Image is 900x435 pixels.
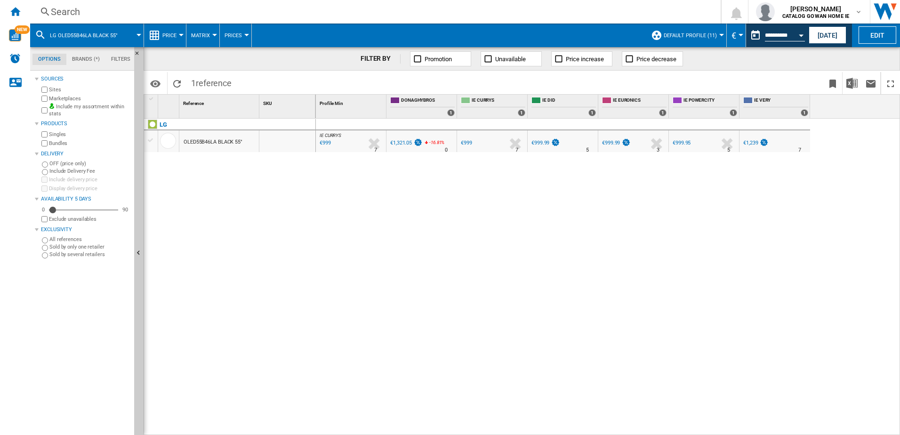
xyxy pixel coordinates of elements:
div: Delivery Time : 7 days [374,145,377,155]
div: IE DID 1 offers sold by IE DID [530,95,598,118]
span: SKU [263,101,272,106]
img: alerts-logo.svg [9,53,21,64]
span: Default profile (11) [664,32,717,39]
div: Sort None [160,95,179,109]
div: Price [149,24,181,47]
span: NEW [15,25,30,34]
input: Bundles [41,140,48,146]
div: IE CURRYS 1 offers sold by IE CURRYS [459,95,527,118]
label: Exclude unavailables [49,216,130,223]
button: Price increase [551,51,612,66]
input: Include Delivery Fee [42,169,48,175]
span: -16.81 [429,140,441,145]
div: Delivery Time : 3 days [657,145,659,155]
label: Sites [49,86,130,93]
img: promotionV3.png [551,138,560,146]
input: Include my assortment within stats [41,105,48,116]
label: Bundles [49,140,130,147]
button: Edit [859,26,896,44]
span: IE DID [542,97,596,105]
span: IE CURRYS [472,97,525,105]
div: This report is based on a date in the past. [746,24,807,47]
div: Reference Sort None [181,95,259,109]
div: 1 offers sold by IE VERY [801,109,808,116]
input: Sold by only one retailer [42,245,48,251]
button: Unavailable [481,51,542,66]
div: Sort None [261,95,315,109]
div: Delivery Time : 5 days [586,145,589,155]
button: Reload [168,72,186,94]
div: €999 [461,140,472,146]
span: Price [162,32,177,39]
div: Exclusivity [41,226,130,234]
img: wise-card.svg [9,29,21,41]
div: €999.99 [602,140,620,146]
div: 1 offers sold by IE EURONICS [659,109,667,116]
b: CATALOG GOWAN HOME IE [782,13,849,19]
div: €999.99 [601,138,631,148]
label: Marketplaces [49,95,130,102]
input: Singles [41,131,48,137]
div: €999.95 [671,138,691,148]
div: Delivery Time : 5 days [727,145,730,155]
label: All references [49,236,130,243]
label: Include delivery price [49,176,130,183]
span: IE CURRYS [320,133,341,138]
button: Open calendar [793,25,810,42]
span: [PERSON_NAME] [782,4,849,14]
input: Display delivery price [41,185,48,192]
span: IE POWERCITY [683,97,737,105]
div: 90 [120,206,130,213]
div: Delivery Time : 0 day [445,145,448,155]
button: [DATE] [809,26,846,44]
span: Prices [225,32,242,39]
button: Maximize [881,72,900,94]
span: Matrix [191,32,210,39]
div: Sources [41,75,130,83]
button: Prices [225,24,247,47]
div: Availability 5 Days [41,195,130,203]
md-tab-item: Brands (*) [66,54,105,65]
button: Promotion [410,51,471,66]
span: Profile Min [320,101,343,106]
input: Display delivery price [41,216,48,222]
div: 1 offers sold by IE POWERCITY [730,109,737,116]
div: IE EURONICS 1 offers sold by IE EURONICS [600,95,668,118]
label: Display delivery price [49,185,130,192]
md-tab-item: Options [32,54,66,65]
div: €1,239 [742,138,769,148]
div: Delivery [41,150,130,158]
button: LG OLED55B46LA BLACK 55" [50,24,127,47]
img: profile.jpg [756,2,775,21]
label: Sold by only one retailer [49,243,130,250]
md-slider: Availability [49,205,118,215]
i: % [428,138,434,150]
input: Sold by several retailers [42,252,48,258]
button: Matrix [191,24,215,47]
input: Sites [41,87,48,93]
div: OLED55B46LA BLACK 55" [184,131,242,153]
span: LG OLED55B46LA BLACK 55" [50,32,118,39]
div: €1,321.05 [390,140,412,146]
input: Include delivery price [41,177,48,183]
label: Include my assortment within stats [49,103,130,118]
span: Price increase [566,56,604,63]
div: 1 offers sold by DONAGHYBROS [447,109,455,116]
span: € [731,31,736,40]
span: Price decrease [636,56,676,63]
button: Options [146,75,165,92]
div: SKU Sort None [261,95,315,109]
div: €999.95 [673,140,691,146]
div: Products [41,120,130,128]
div: Sort None [181,95,259,109]
label: OFF (price only) [49,160,130,167]
div: Sort None [318,95,386,109]
div: Last updated : Friday, 29 November 2024 00:00 [318,138,331,148]
div: DONAGHYBROS 1 offers sold by DONAGHYBROS [388,95,457,118]
img: promotionV3.png [621,138,631,146]
div: Default profile (11) [651,24,722,47]
button: md-calendar [746,26,765,45]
